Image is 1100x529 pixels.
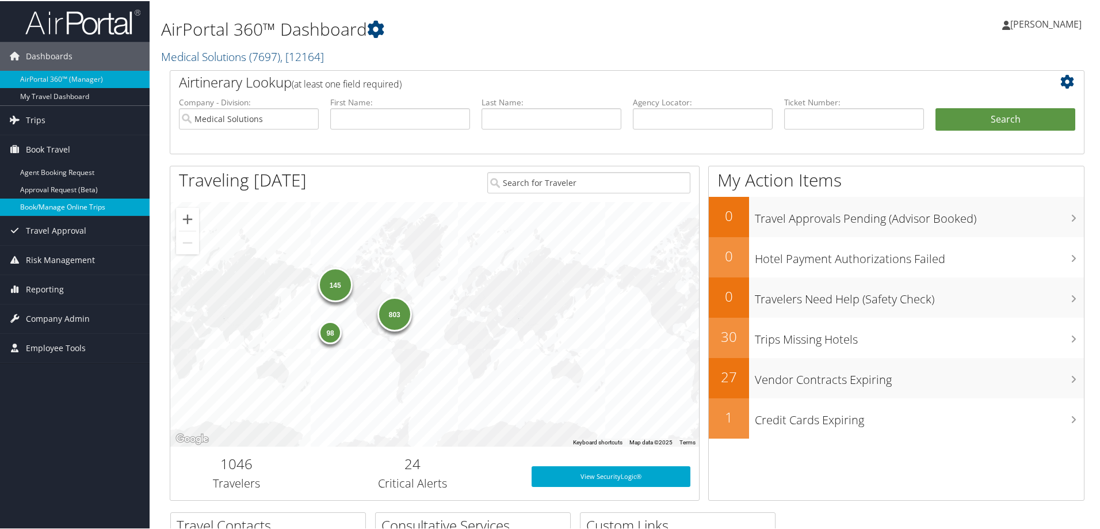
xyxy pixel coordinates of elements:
div: 145 [318,267,352,301]
a: 0Travelers Need Help (Safety Check) [709,276,1084,317]
span: ( 7697 ) [249,48,280,63]
h2: 30 [709,326,749,345]
h1: My Action Items [709,167,1084,191]
label: Ticket Number: [784,96,924,107]
span: (at least one field required) [292,77,402,89]
h2: 0 [709,245,749,265]
input: Search for Traveler [487,171,690,192]
a: Medical Solutions [161,48,324,63]
h3: Credit Cards Expiring [755,405,1084,427]
h3: Critical Alerts [311,474,514,490]
h3: Travel Approvals Pending (Advisor Booked) [755,204,1084,226]
span: Company Admin [26,303,90,332]
h3: Travelers [179,474,294,490]
span: Employee Tools [26,333,86,361]
a: [PERSON_NAME] [1002,6,1093,40]
h2: 24 [311,453,514,473]
a: Open this area in Google Maps (opens a new window) [173,431,211,446]
span: Risk Management [26,245,95,273]
span: Book Travel [26,134,70,163]
h1: AirPortal 360™ Dashboard [161,16,782,40]
label: Last Name: [482,96,621,107]
a: 27Vendor Contracts Expiring [709,357,1084,397]
h2: 0 [709,286,749,305]
img: airportal-logo.png [25,7,140,35]
a: Terms (opens in new tab) [679,438,696,444]
a: 1Credit Cards Expiring [709,397,1084,437]
label: Agency Locator: [633,96,773,107]
button: Search [935,107,1075,130]
span: Dashboards [26,41,72,70]
a: 30Trips Missing Hotels [709,317,1084,357]
a: View SecurityLogic® [532,465,690,486]
h2: Airtinerary Lookup [179,71,999,91]
h3: Trips Missing Hotels [755,325,1084,347]
h2: 27 [709,366,749,386]
button: Zoom out [176,230,199,253]
span: Travel Approval [26,215,86,244]
span: Reporting [26,274,64,303]
button: Keyboard shortcuts [573,437,622,446]
span: , [ 12164 ] [280,48,324,63]
a: 0Travel Approvals Pending (Advisor Booked) [709,196,1084,236]
div: 98 [319,319,342,342]
h1: Traveling [DATE] [179,167,307,191]
h3: Hotel Payment Authorizations Failed [755,244,1084,266]
a: 0Hotel Payment Authorizations Failed [709,236,1084,276]
h3: Travelers Need Help (Safety Check) [755,284,1084,306]
button: Zoom in [176,207,199,230]
label: Company - Division: [179,96,319,107]
span: Trips [26,105,45,134]
label: First Name: [330,96,470,107]
h3: Vendor Contracts Expiring [755,365,1084,387]
span: [PERSON_NAME] [1010,17,1082,29]
img: Google [173,431,211,446]
h2: 1 [709,406,749,426]
h2: 0 [709,205,749,224]
h2: 1046 [179,453,294,473]
div: 803 [377,296,411,330]
span: Map data ©2025 [629,438,673,444]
